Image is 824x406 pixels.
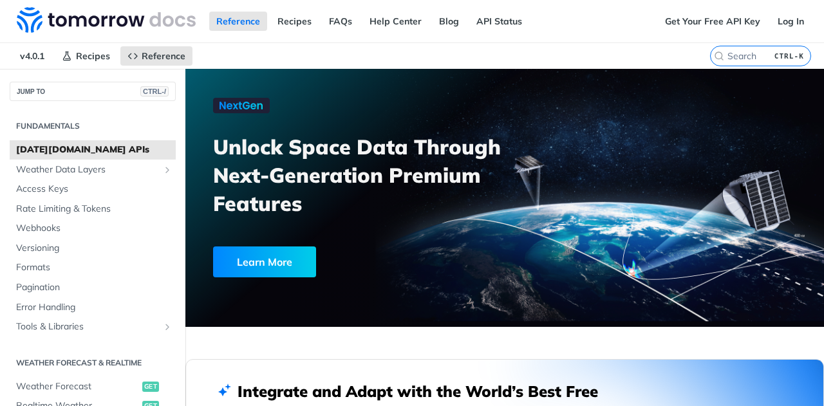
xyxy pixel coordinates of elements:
[162,322,173,332] button: Show subpages for Tools & Libraries
[10,357,176,369] h2: Weather Forecast & realtime
[16,320,159,333] span: Tools & Libraries
[55,46,117,66] a: Recipes
[10,82,176,101] button: JUMP TOCTRL-/
[16,143,173,156] span: [DATE][DOMAIN_NAME] APIs
[209,12,267,31] a: Reference
[10,298,176,317] a: Error Handling
[432,12,466,31] a: Blog
[213,98,270,113] img: NextGen
[213,246,316,277] div: Learn More
[10,317,176,337] a: Tools & LibrariesShow subpages for Tools & Libraries
[714,51,724,61] svg: Search
[771,50,807,62] kbd: CTRL-K
[16,380,139,393] span: Weather Forecast
[10,278,176,297] a: Pagination
[10,120,176,132] h2: Fundamentals
[16,242,173,255] span: Versioning
[322,12,359,31] a: FAQs
[16,301,173,314] span: Error Handling
[76,50,110,62] span: Recipes
[658,12,767,31] a: Get Your Free API Key
[10,219,176,238] a: Webhooks
[270,12,319,31] a: Recipes
[213,133,519,217] h3: Unlock Space Data Through Next-Generation Premium Features
[10,160,176,180] a: Weather Data LayersShow subpages for Weather Data Layers
[16,261,173,274] span: Formats
[10,377,176,396] a: Weather Forecastget
[771,12,811,31] a: Log In
[16,163,159,176] span: Weather Data Layers
[10,199,176,219] a: Rate Limiting & Tokens
[140,86,169,97] span: CTRL-/
[213,246,458,277] a: Learn More
[120,46,192,66] a: Reference
[142,382,159,392] span: get
[10,239,176,258] a: Versioning
[13,46,51,66] span: v4.0.1
[16,183,173,196] span: Access Keys
[10,180,176,199] a: Access Keys
[16,281,173,294] span: Pagination
[162,165,173,175] button: Show subpages for Weather Data Layers
[16,203,173,216] span: Rate Limiting & Tokens
[469,12,529,31] a: API Status
[17,7,196,33] img: Tomorrow.io Weather API Docs
[16,222,173,235] span: Webhooks
[10,140,176,160] a: [DATE][DOMAIN_NAME] APIs
[10,258,176,277] a: Formats
[142,50,185,62] span: Reference
[362,12,429,31] a: Help Center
